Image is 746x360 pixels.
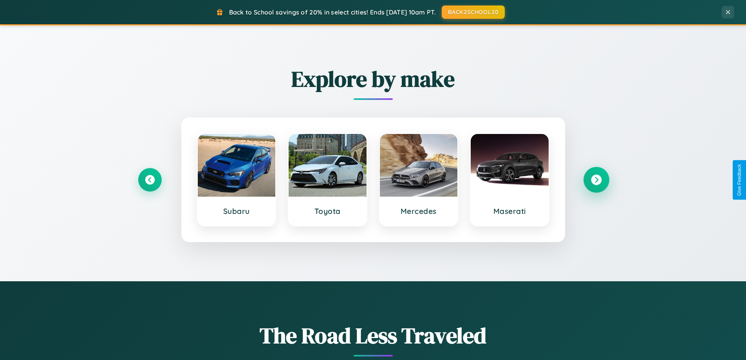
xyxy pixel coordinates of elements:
[138,320,608,351] h1: The Road Less Traveled
[138,64,608,94] h2: Explore by make
[442,5,505,19] button: BACK2SCHOOL20
[737,164,742,196] div: Give Feedback
[229,8,436,16] span: Back to School savings of 20% in select cities! Ends [DATE] 10am PT.
[388,206,450,216] h3: Mercedes
[479,206,541,216] h3: Maserati
[206,206,268,216] h3: Subaru
[296,206,359,216] h3: Toyota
